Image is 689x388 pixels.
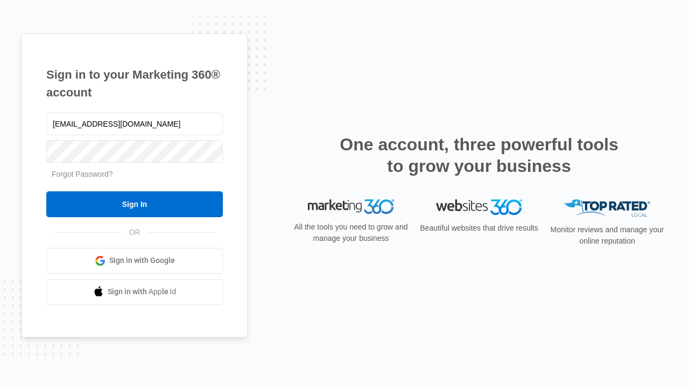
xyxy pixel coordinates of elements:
[336,134,622,177] h2: One account, three powerful tools to grow your business
[547,224,667,247] p: Monitor reviews and manage your online reputation
[308,199,394,214] img: Marketing 360
[291,221,411,244] p: All the tools you need to grow and manage your business
[436,199,522,215] img: Websites 360
[46,191,223,217] input: Sign In
[122,227,148,238] span: OR
[52,170,113,178] a: Forgot Password?
[419,223,539,234] p: Beautiful websites that drive results
[46,66,223,101] h1: Sign in to your Marketing 360® account
[108,286,177,297] span: Sign in with Apple Id
[46,113,223,135] input: Email
[564,199,650,217] img: Top Rated Local
[46,248,223,274] a: Sign in with Google
[46,279,223,305] a: Sign in with Apple Id
[109,255,175,266] span: Sign in with Google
